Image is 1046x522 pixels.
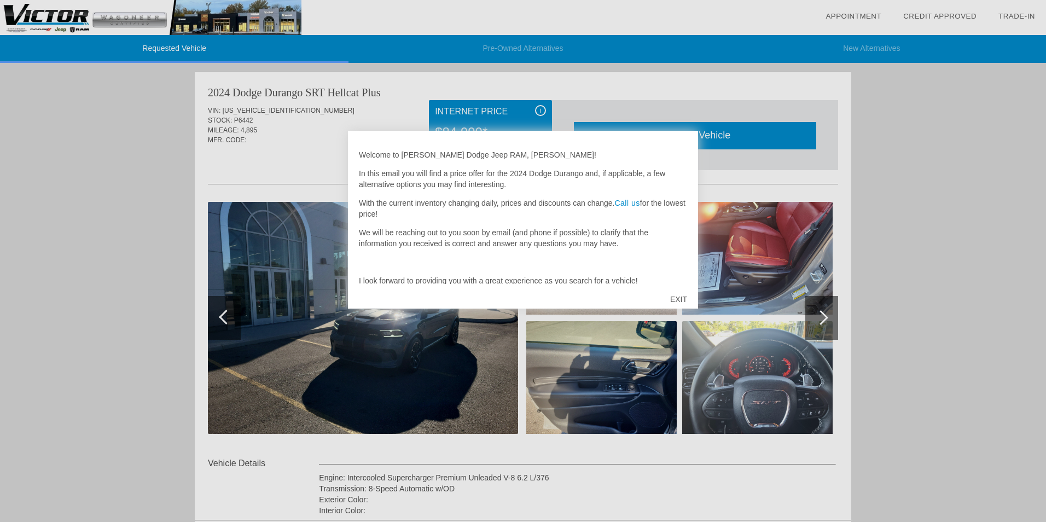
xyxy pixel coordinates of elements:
[359,149,687,160] p: Welcome to [PERSON_NAME] Dodge Jeep RAM, [PERSON_NAME]!
[359,198,687,219] p: With the current inventory changing daily, prices and discounts can change. for the lowest price!
[903,12,977,20] a: Credit Approved
[659,283,698,316] div: EXIT
[998,12,1035,20] a: Trade-In
[826,12,881,20] a: Appointment
[359,168,687,190] p: In this email you will find a price offer for the 2024 Dodge Durango and, if applicable, a few al...
[359,227,687,249] p: We will be reaching out to you soon by email (and phone if possible) to clarify that the informat...
[614,199,640,207] a: Call us
[359,275,687,286] p: I look forward to providing you with a great experience as you search for a vehicle!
